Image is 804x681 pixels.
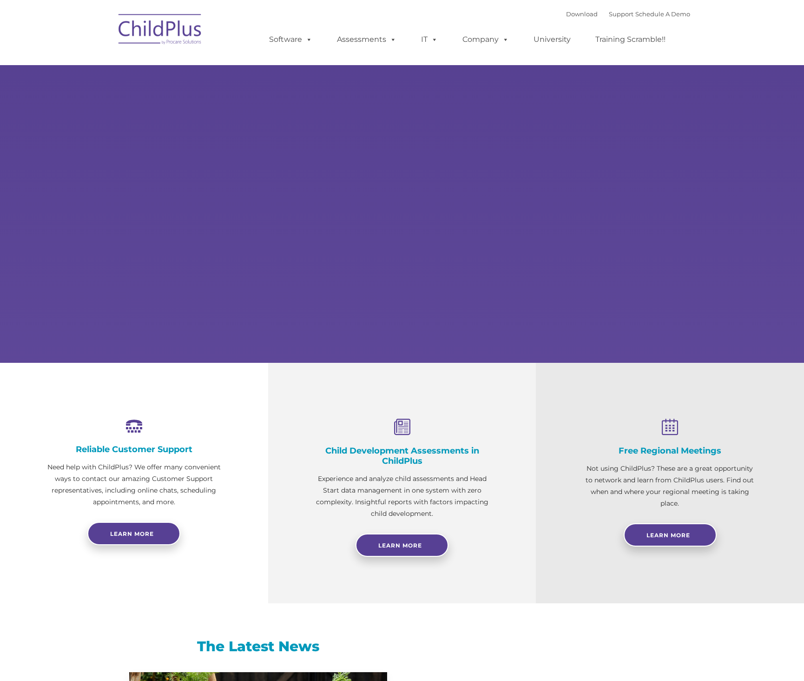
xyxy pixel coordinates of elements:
[586,30,675,49] a: Training Scramble!!
[453,30,518,49] a: Company
[87,522,180,545] a: Learn more
[524,30,580,49] a: University
[646,532,690,539] span: Learn More
[412,30,447,49] a: IT
[566,10,598,18] a: Download
[315,446,490,466] h4: Child Development Assessments in ChildPlus
[46,461,222,508] p: Need help with ChildPlus? We offer many convenient ways to contact our amazing Customer Support r...
[609,10,633,18] a: Support
[624,523,717,547] a: Learn More
[635,10,690,18] a: Schedule A Demo
[566,10,690,18] font: |
[356,534,448,557] a: Learn More
[582,446,758,456] h4: Free Regional Meetings
[260,30,322,49] a: Software
[46,444,222,454] h4: Reliable Customer Support
[114,7,207,54] img: ChildPlus by Procare Solutions
[328,30,406,49] a: Assessments
[110,530,154,537] span: Learn more
[129,637,387,656] h3: The Latest News
[315,473,490,520] p: Experience and analyze child assessments and Head Start data management in one system with zero c...
[582,463,758,509] p: Not using ChildPlus? These are a great opportunity to network and learn from ChildPlus users. Fin...
[378,542,422,549] span: Learn More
